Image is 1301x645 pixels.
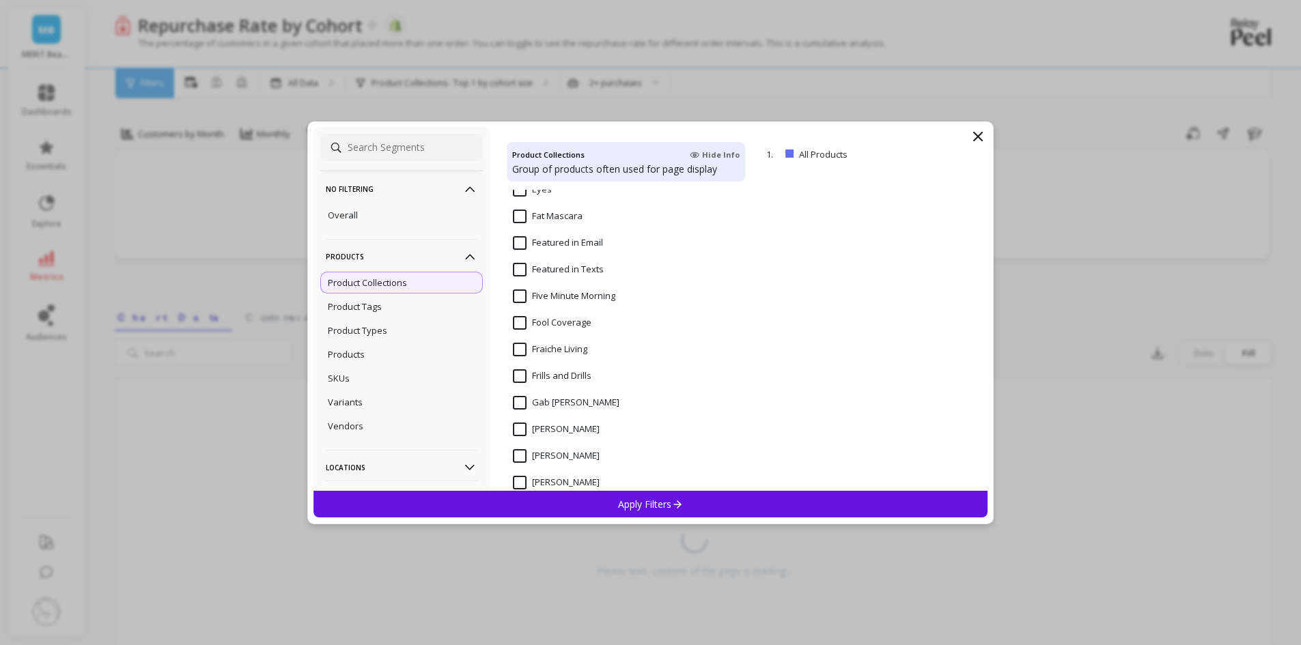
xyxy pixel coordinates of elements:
[513,289,615,303] span: Five Minute Morning
[326,481,477,515] p: Audiences
[513,396,619,410] span: Gab Waller
[328,300,382,313] p: Product Tags
[513,476,600,489] span: Galey Alix
[512,162,740,176] p: Group of products often used for page display
[328,420,363,432] p: Vendors
[513,210,583,223] span: Fat Mascara
[513,316,591,330] span: Fool Coverage
[328,396,363,408] p: Variants
[326,239,477,274] p: Products
[513,236,603,250] span: Featured in Email
[512,147,585,162] h4: Product Collections
[799,148,913,160] p: All Products
[513,369,591,383] span: Frills and Drills
[513,422,600,436] span: Gabriella Gofis
[513,449,600,463] span: Gail Disner
[326,450,477,485] p: Locations
[328,276,407,289] p: Product Collections
[328,324,387,336] p: Product Types
[618,498,683,511] p: Apply Filters
[766,148,780,160] p: 1.
[326,171,477,206] p: No filtering
[328,209,358,221] p: Overall
[513,183,552,197] span: Eyes
[320,134,483,161] input: Search Segments
[328,372,350,384] p: SKUs
[513,343,587,356] span: Fraiche Living
[513,263,604,276] span: Featured in Texts
[690,149,740,160] span: Hide Info
[328,348,365,360] p: Products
